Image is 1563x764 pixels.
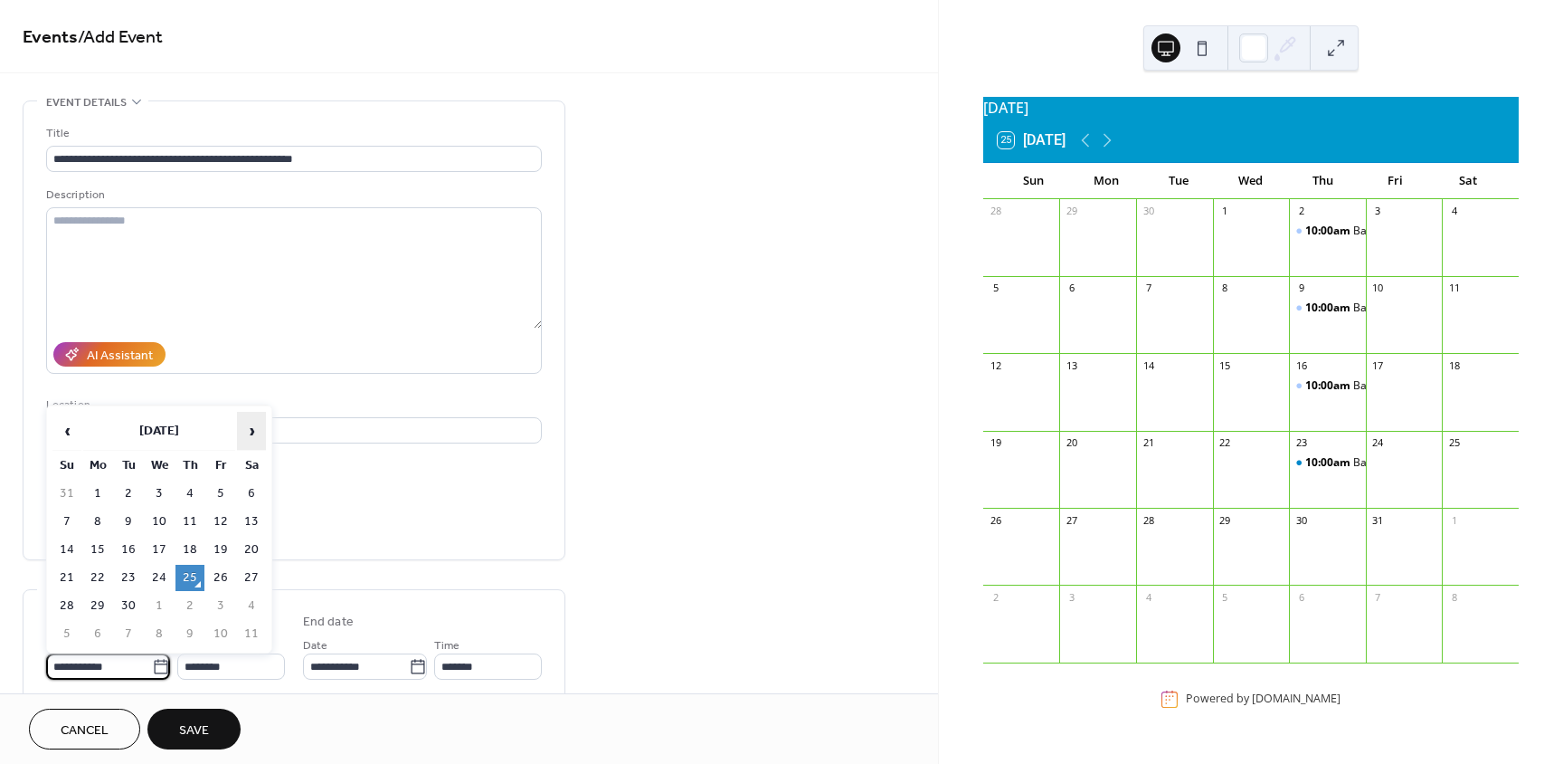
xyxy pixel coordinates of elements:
div: Baby and Me Music Group [1353,378,1486,394]
div: Powered by [1186,692,1340,707]
a: [DOMAIN_NAME] [1252,692,1340,707]
span: Cancel [61,721,109,740]
div: 28 [1141,513,1155,527]
button: 25[DATE] [991,128,1072,153]
th: [DATE] [83,412,235,451]
div: Baby and Me Motor and Movement [1353,301,1531,316]
td: 3 [206,593,235,619]
div: AI Assistant [87,347,153,366]
td: 2 [175,593,204,619]
button: Cancel [29,709,140,750]
div: Baby and Me Music Group [1289,224,1366,239]
td: 17 [145,537,174,563]
div: 21 [1141,436,1155,450]
span: 10:00am [1305,301,1353,316]
div: Baby & Me Early Literacy Group [1353,455,1513,471]
td: 20 [237,537,266,563]
div: 5 [1218,590,1232,604]
div: 9 [1294,282,1308,295]
td: 6 [237,481,266,507]
div: 5 [989,282,1002,295]
div: 3 [1065,590,1078,604]
span: Time [434,636,459,655]
td: 18 [175,537,204,563]
span: 10:00am [1305,455,1353,471]
td: 16 [114,537,143,563]
span: ‹ [53,413,81,449]
span: Event details [46,93,127,112]
td: 10 [145,509,174,535]
td: 24 [145,565,174,591]
div: 18 [1447,358,1461,372]
div: 28 [989,205,1002,218]
div: 4 [1141,590,1155,604]
span: 10:00am [1305,378,1353,394]
td: 12 [206,509,235,535]
div: 8 [1447,590,1461,604]
td: 5 [206,481,235,507]
td: 14 [52,537,81,563]
span: Date [303,636,327,655]
div: 29 [1218,513,1232,527]
div: 10 [1371,282,1385,295]
td: 1 [145,593,174,619]
div: 25 [1447,436,1461,450]
div: Location [46,396,538,415]
td: 5 [52,621,81,647]
th: Su [52,453,81,479]
button: AI Assistant [53,342,166,367]
div: 2 [1294,205,1308,218]
div: 3 [1371,205,1385,218]
td: 8 [83,509,112,535]
div: 16 [1294,358,1308,372]
button: Save [147,709,241,750]
td: 4 [175,481,204,507]
div: Fri [1359,163,1432,199]
td: 30 [114,593,143,619]
td: 8 [145,621,174,647]
div: Mon [1070,163,1142,199]
th: Mo [83,453,112,479]
div: 6 [1065,282,1078,295]
div: 13 [1065,358,1078,372]
div: 14 [1141,358,1155,372]
div: 27 [1065,513,1078,527]
td: 23 [114,565,143,591]
th: Th [175,453,204,479]
div: End date [303,613,354,632]
div: 8 [1218,282,1232,295]
span: 10:00am [1305,224,1353,239]
span: › [238,413,265,449]
div: 4 [1447,205,1461,218]
div: 7 [1141,282,1155,295]
td: 31 [52,481,81,507]
td: 28 [52,593,81,619]
td: 7 [52,509,81,535]
div: 6 [1294,590,1308,604]
td: 9 [114,509,143,535]
div: 15 [1218,358,1232,372]
div: 30 [1294,513,1308,527]
th: We [145,453,174,479]
div: 1 [1218,205,1232,218]
div: Wed [1215,163,1287,199]
td: 1 [83,481,112,507]
td: 4 [237,593,266,619]
td: 2 [114,481,143,507]
div: Sun [998,163,1070,199]
div: Sat [1432,163,1504,199]
div: Baby & Me Early Literacy Group [1289,455,1366,471]
div: 2 [989,590,1002,604]
td: 27 [237,565,266,591]
td: 29 [83,593,112,619]
div: Baby and Me Motor and Movement [1289,301,1366,316]
th: Tu [114,453,143,479]
td: 25 [175,565,204,591]
div: 29 [1065,205,1078,218]
div: 1 [1447,513,1461,527]
div: Baby and Me Music Group [1289,378,1366,394]
div: 7 [1371,590,1385,604]
td: 19 [206,537,235,563]
td: 6 [83,621,112,647]
div: [DATE] [983,97,1519,119]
